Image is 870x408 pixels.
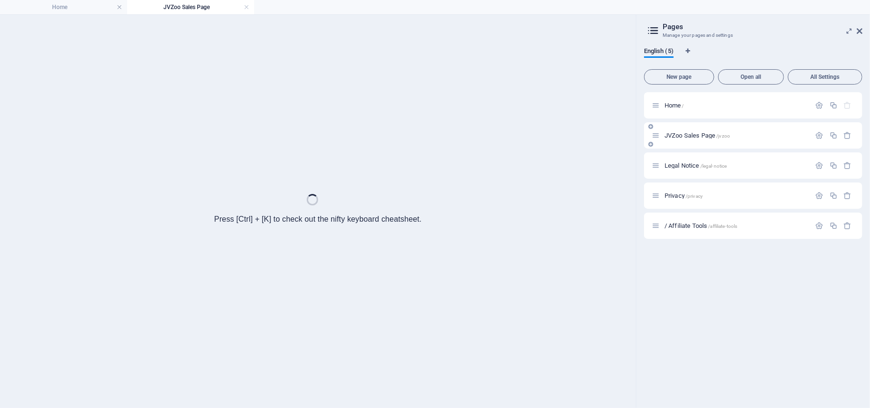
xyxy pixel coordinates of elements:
[844,131,852,140] div: Remove
[663,31,843,40] h3: Manage your pages and settings
[709,224,738,229] span: /affiliate-tools
[665,222,738,229] span: Click to open page
[665,102,684,109] span: Click to open page
[665,162,727,169] span: Click to open page
[644,69,714,85] button: New page
[829,101,838,109] div: Duplicate
[722,74,780,80] span: Open all
[663,22,862,31] h2: Pages
[682,103,684,108] span: /
[816,161,824,170] div: Settings
[792,74,858,80] span: All Settings
[665,192,703,199] span: Click to open page
[829,161,838,170] div: Duplicate
[662,193,811,199] div: Privacy/privacy
[844,101,852,109] div: The startpage cannot be deleted
[844,222,852,230] div: Remove
[829,192,838,200] div: Duplicate
[665,132,730,139] span: Click to open page
[662,162,811,169] div: Legal Notice/legal-notice
[662,132,811,139] div: JVZoo Sales Page/jvzoo
[829,222,838,230] div: Duplicate
[816,192,824,200] div: Settings
[844,161,852,170] div: Remove
[662,102,811,108] div: Home/
[686,193,703,199] span: /privacy
[644,45,674,59] span: English (5)
[788,69,862,85] button: All Settings
[662,223,811,229] div: / Affiliate Tools/affiliate-tools
[716,133,730,139] span: /jvzoo
[816,222,824,230] div: Settings
[648,74,710,80] span: New page
[718,69,784,85] button: Open all
[816,101,824,109] div: Settings
[816,131,824,140] div: Settings
[844,192,852,200] div: Remove
[829,131,838,140] div: Duplicate
[700,163,727,169] span: /legal-notice
[644,47,862,65] div: Language Tabs
[127,2,254,12] h4: JVZoo Sales Page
